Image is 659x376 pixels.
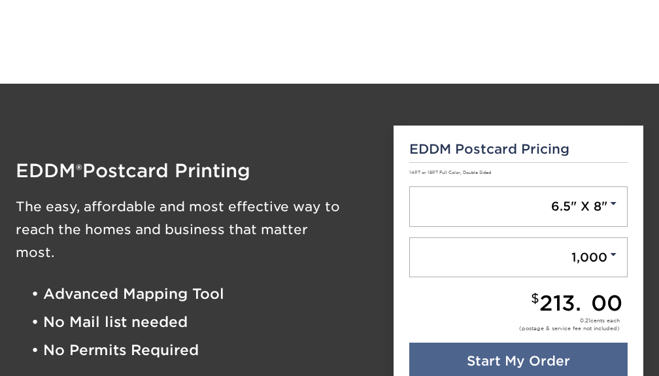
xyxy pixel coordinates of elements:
[16,162,374,180] h1: EDDM Postcard Printing
[519,316,620,332] div: cents each (postage & service fee not included)
[409,141,628,157] h5: EDDM Postcard Pricing
[409,186,628,227] a: 6.5" X 8"
[539,290,622,316] span: 213.00
[31,280,374,308] li: • Advanced Mapping Tool
[76,161,82,180] span: ®
[531,291,539,306] small: $
[31,336,374,364] li: • No Permits Required
[409,170,491,175] small: 14PT or 16PT Full Color, Double Sided
[580,317,590,324] span: 0.21
[31,308,374,336] li: • No Mail list needed
[16,196,374,264] h3: The easy, affordable and most effective way to reach the homes and business that matter most.
[409,237,628,278] a: 1,000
